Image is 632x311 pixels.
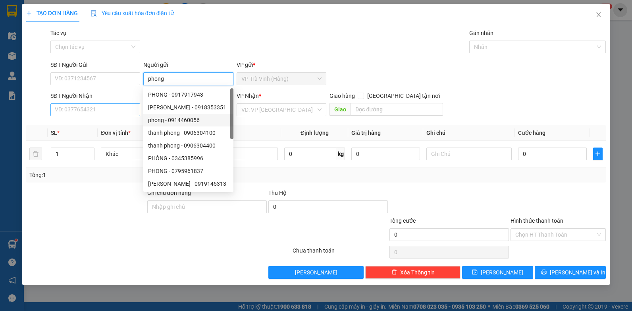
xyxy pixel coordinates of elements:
[143,152,233,165] div: PHÒNG - 0345385996
[481,268,523,277] span: [PERSON_NAME]
[365,266,461,279] button: deleteXóa Thông tin
[51,130,57,136] span: SL
[237,60,327,69] div: VP gửi
[143,177,233,190] div: KIM PHONG - 0919145313
[3,16,116,23] p: GỬI:
[351,103,443,116] input: Dọc đường
[147,190,191,196] label: Ghi chú đơn hàng
[143,88,233,101] div: PHONG - 0917917943
[106,148,181,160] span: Khác
[268,190,287,196] span: Thu Hộ
[148,103,229,112] div: [PERSON_NAME] - 0918353351
[148,154,229,163] div: PHÒNG - 0345385996
[143,165,233,177] div: PHONG - 0795961837
[3,43,59,51] span: 0932157435 -
[50,60,141,69] div: SĐT Người Gửi
[143,60,233,69] div: Người gửi
[462,266,533,279] button: save[PERSON_NAME]
[148,179,229,188] div: [PERSON_NAME] - 0919145313
[91,10,97,17] img: icon
[237,93,259,99] span: VP Nhận
[593,148,603,160] button: plus
[541,269,547,276] span: printer
[3,27,116,42] p: NHẬN:
[50,91,141,100] div: SĐT Người Nhận
[472,269,478,276] span: save
[518,130,545,136] span: Cước hàng
[351,148,420,160] input: 0
[148,90,229,99] div: PHONG - 0917917943
[3,27,80,42] span: VP [PERSON_NAME] ([GEOGRAPHIC_DATA])
[42,43,59,51] span: DŨNG
[351,130,381,136] span: Giá trị hàng
[50,30,66,36] label: Tác vụ
[364,91,443,100] span: [GEOGRAPHIC_DATA] tận nơi
[143,126,233,139] div: thanh phong - 0906304100
[426,148,512,160] input: Ghi Chú
[148,167,229,175] div: PHONG - 0795961837
[27,4,92,12] strong: BIÊN NHẬN GỬI HÀNG
[292,246,389,260] div: Chưa thanh toán
[26,10,78,16] span: TẠO ĐƠN HÀNG
[550,268,605,277] span: [PERSON_NAME] và In
[147,200,267,213] input: Ghi chú đơn hàng
[511,218,563,224] label: Hình thức thanh toán
[148,128,229,137] div: thanh phong - 0906304100
[268,266,364,279] button: [PERSON_NAME]
[143,139,233,152] div: thanh phong - 0906304400
[143,114,233,126] div: phong - 0914460056
[29,148,42,160] button: delete
[389,218,416,224] span: Tổng cước
[241,73,322,85] span: VP Trà Vinh (Hàng)
[193,148,278,160] input: VD: Bàn, Ghế
[99,16,110,23] span: hoa
[143,101,233,114] div: THANH PHONG - 0918353351
[295,268,337,277] span: [PERSON_NAME]
[29,171,245,179] div: Tổng: 1
[148,141,229,150] div: thanh phong - 0906304400
[400,268,435,277] span: Xóa Thông tin
[3,52,19,59] span: GIAO:
[16,16,110,23] span: VP [PERSON_NAME] (Hàng) -
[148,116,229,124] div: phong - 0914460056
[423,125,515,141] th: Ghi chú
[588,4,610,26] button: Close
[329,93,355,99] span: Giao hàng
[595,12,602,18] span: close
[101,130,131,136] span: Đơn vị tính
[337,148,345,160] span: kg
[391,269,397,276] span: delete
[593,151,602,157] span: plus
[535,266,606,279] button: printer[PERSON_NAME] và In
[91,10,174,16] span: Yêu cầu xuất hóa đơn điện tử
[329,103,351,116] span: Giao
[301,130,329,136] span: Định lượng
[469,30,493,36] label: Gán nhãn
[26,10,32,16] span: plus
